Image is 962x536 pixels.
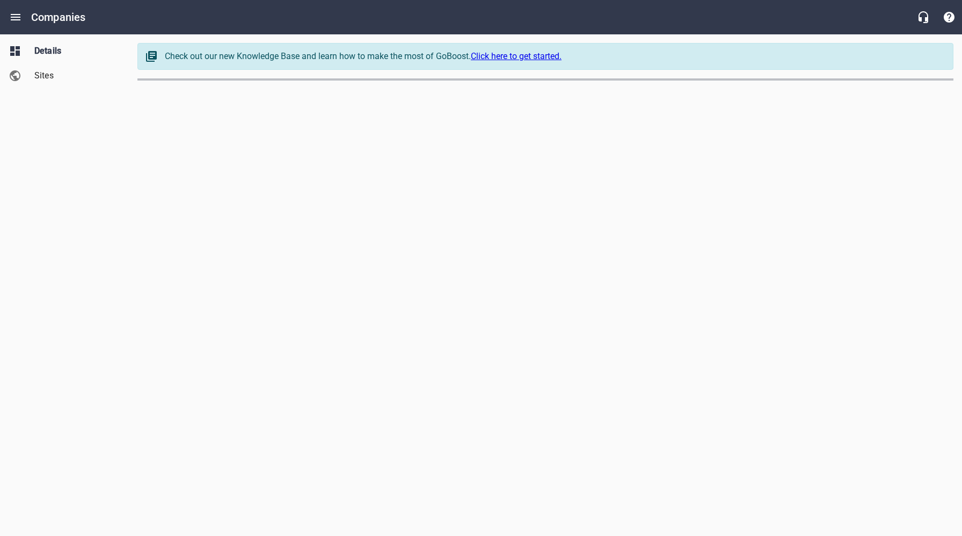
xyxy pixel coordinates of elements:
[910,4,936,30] button: Live Chat
[165,50,942,63] div: Check out our new Knowledge Base and learn how to make the most of GoBoost.
[34,45,116,57] span: Details
[34,69,116,82] span: Sites
[31,9,85,26] h6: Companies
[3,4,28,30] button: Open drawer
[471,51,562,61] a: Click here to get started.
[936,4,962,30] button: Support Portal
